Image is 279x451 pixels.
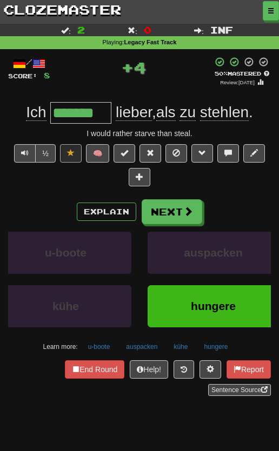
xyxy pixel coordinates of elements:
[82,339,116,355] button: u-boote
[14,144,36,163] button: Play sentence audio (ctl+space)
[43,343,78,351] small: Learn more:
[128,26,137,34] span: :
[210,24,233,35] span: Inf
[129,168,150,186] button: Add to collection (alt+a)
[61,26,71,34] span: :
[243,144,265,163] button: Edit sentence (alt+d)
[60,144,82,163] button: Unfavorite sentence (alt+f)
[142,199,202,224] button: Next
[111,104,253,121] span: , .
[212,70,271,77] div: Mastered
[77,24,85,35] span: 2
[130,360,168,379] button: Help!
[148,285,279,327] button: hungere
[77,203,136,221] button: Explain
[220,79,255,85] small: Review: [DATE]
[144,24,151,35] span: 0
[215,70,228,77] span: 50 %
[191,300,236,312] span: hungere
[35,144,56,163] button: ½
[121,57,134,78] span: +
[148,232,279,274] button: auspacken
[165,144,187,163] button: Ignore sentence (alt+i)
[191,144,213,163] button: Grammar (alt+g)
[45,246,87,259] span: u-boote
[168,339,194,355] button: kühe
[174,360,194,379] button: Round history (alt+y)
[194,26,204,34] span: :
[116,104,152,121] span: lieber
[198,339,234,355] button: hungere
[8,57,50,70] div: /
[200,104,249,121] span: stehlen
[8,72,37,79] span: Score:
[134,58,146,77] span: 4
[208,384,271,396] a: Sentence Source
[227,360,271,379] button: Report
[26,104,46,121] span: Ich
[156,104,176,121] span: als
[184,246,243,259] span: auspacken
[120,339,163,355] button: auspacken
[114,144,135,163] button: Set this sentence to 100% Mastered (alt+m)
[139,144,161,163] button: Reset to 0% Mastered (alt+r)
[217,144,239,163] button: Discuss sentence (alt+u)
[8,128,271,139] div: I would rather starve than steal.
[86,144,109,163] button: 🧠
[124,39,176,45] strong: Legacy Fast Track
[52,300,79,312] span: kühe
[180,104,196,121] span: zu
[12,144,56,168] div: Text-to-speech controls
[44,71,50,80] span: 8
[65,360,124,379] button: End Round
